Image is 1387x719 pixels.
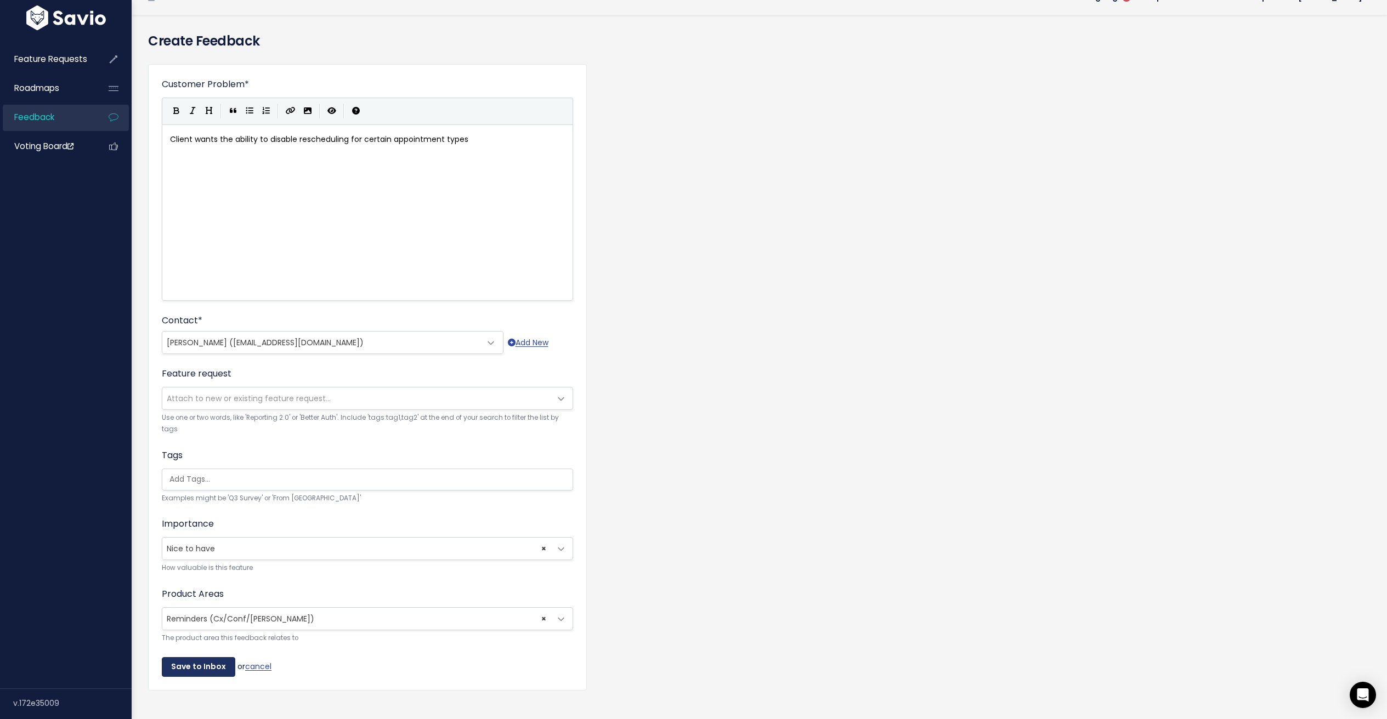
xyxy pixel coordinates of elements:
label: Tags [162,449,183,462]
form: or [162,78,573,677]
button: Bold [168,103,184,119]
button: Import an image [299,103,316,119]
a: Feature Requests [3,47,91,72]
button: Toggle Preview [324,103,340,119]
i: | [278,104,279,118]
label: Customer Problem [162,78,249,91]
i: | [343,104,344,118]
img: logo-white.9d6f32f41409.svg [24,5,109,30]
span: Feature Requests [14,53,87,65]
input: Add Tags... [165,473,575,485]
button: Heading [201,103,217,119]
label: Feature request [162,367,231,380]
span: Nice to have [162,538,551,560]
a: Roadmaps [3,76,91,101]
span: Feedback [14,111,54,123]
button: Quote [225,103,241,119]
label: Product Areas [162,587,224,601]
button: Italic [184,103,201,119]
span: Reminders (Cx/Conf/Resch) [162,607,573,630]
div: v.172e35009 [13,689,132,717]
span: × [541,608,546,630]
small: Examples might be 'Q3 Survey' or 'From [GEOGRAPHIC_DATA]' [162,493,573,504]
h4: Create Feedback [148,31,1371,51]
a: Feedback [3,105,91,130]
button: Generic List [241,103,258,119]
span: [PERSON_NAME] ([EMAIL_ADDRESS][DOMAIN_NAME]) [167,337,364,348]
label: Importance [162,517,214,530]
span: Attach to new or existing feature request... [167,393,331,404]
span: Roadmaps [14,82,59,94]
small: How valuable is this feature [162,562,573,574]
input: Save to Inbox [162,657,235,677]
button: Numbered List [258,103,274,119]
span: Amy Freeman (freemanal@tcskincare.com) [162,331,503,354]
i: | [220,104,222,118]
a: Add New [508,336,548,350]
span: Amy Freeman (freemanal@tcskincare.com) [162,332,481,353]
span: Client wants the ability to disable rescheduling for certain appointment types [170,134,468,145]
a: cancel [245,661,271,672]
span: Nice to have [162,537,573,560]
label: Contact [162,314,202,327]
div: Open Intercom Messenger [1350,682,1376,708]
span: × [541,538,546,560]
small: The product area this feedback relates to [162,632,573,644]
button: Markdown Guide [348,103,364,119]
span: Reminders (Cx/Conf/Resch) [162,608,551,630]
span: Voting Board [14,140,73,152]
i: | [319,104,320,118]
a: Voting Board [3,134,91,159]
button: Create Link [282,103,299,119]
small: Use one or two words, like 'Reporting 2.0' or 'Better Auth'. Include 'tags:tag1,tag2' at the end ... [162,412,573,436]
